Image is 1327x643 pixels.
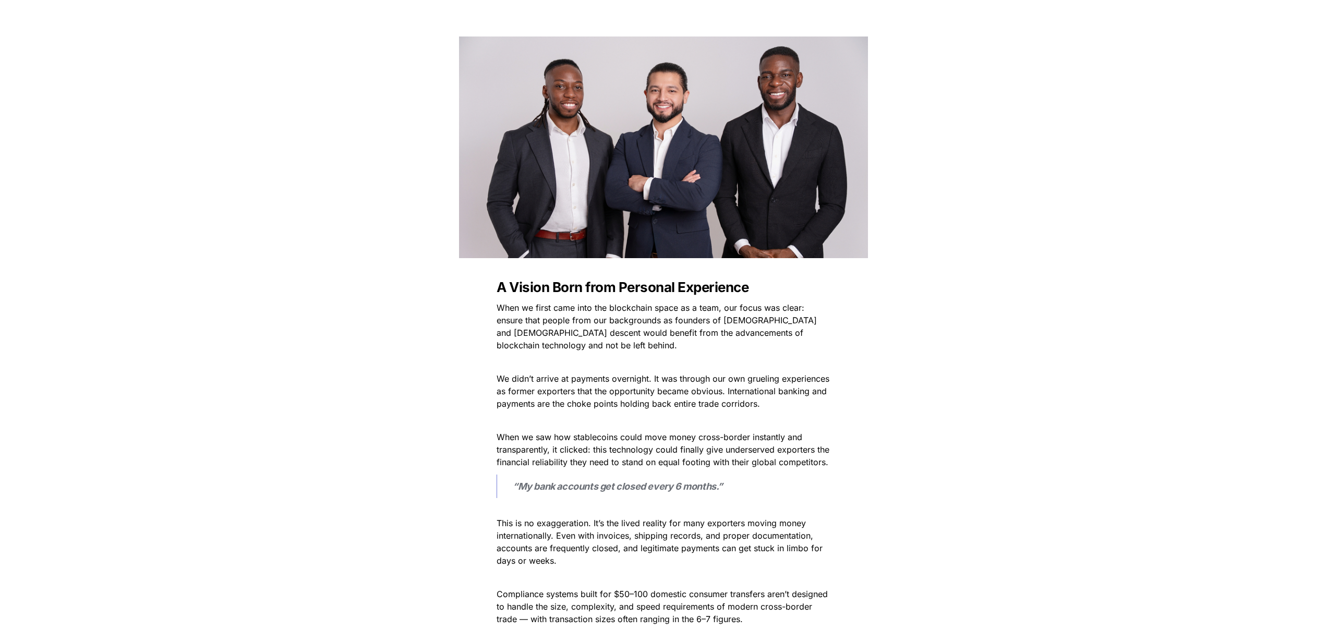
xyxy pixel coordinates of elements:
span: Compliance systems built for $50–100 domestic consumer transfers aren’t designed to handle the si... [497,589,830,624]
span: When we saw how stablecoins could move money cross-border instantly and transparently, it clicked... [497,432,832,467]
span: This is no exaggeration. It’s the lived reality for many exporters moving money internationally. ... [497,518,825,566]
span: We didn’t arrive at payments overnight. It was through our own grueling experiences as former exp... [497,373,832,409]
strong: “My bank accounts get closed every 6 months.” [513,481,723,492]
strong: A Vision Born from Personal Experience [497,279,749,295]
span: When we first came into the blockchain space as a team, our focus was clear: ensure that people f... [497,302,819,350]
